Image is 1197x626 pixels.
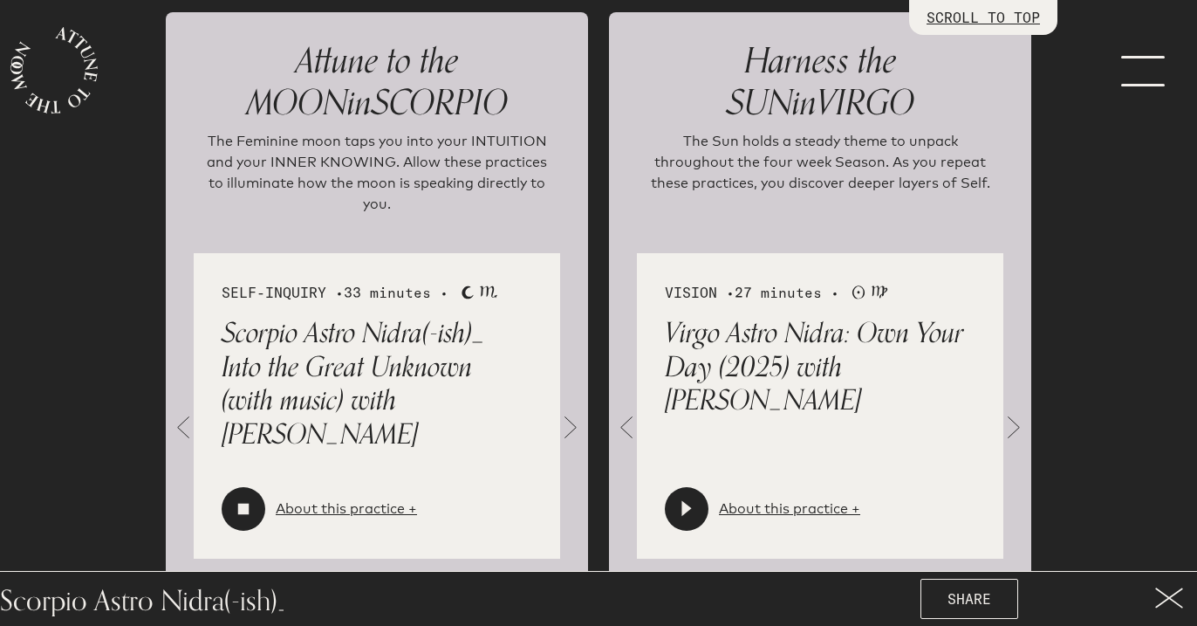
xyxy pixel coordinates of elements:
[194,40,560,124] p: MOON SCORPIO
[665,281,975,303] div: VISION •
[735,284,839,301] span: 27 minutes •
[644,131,996,218] p: The Sun holds a steady theme to unpack throughout the four week Season. As you repeat these pract...
[920,579,1018,619] button: SHARE
[344,284,448,301] span: 33 minutes •
[792,74,817,132] span: in
[296,32,458,90] span: Attune to the
[222,317,532,451] p: Scorpio Astro Nidra(-ish)_ Into the Great Unknown (with music) with [PERSON_NAME]
[637,40,1003,124] p: SUN VIRGO
[665,317,975,417] p: Virgo Astro Nidra: Own Your Day (2025) with [PERSON_NAME]
[744,32,896,90] span: Harness the
[276,499,417,519] a: About this practice +
[222,281,532,303] div: SELF-INQUIRY •
[347,74,372,132] span: in
[719,499,860,519] a: About this practice +
[947,588,991,609] span: SHARE
[927,7,1040,28] p: SCROLL TO TOP
[201,131,553,218] p: The Feminine moon taps you into your INTUITION and your INNER KNOWING. Allow these practices to i...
